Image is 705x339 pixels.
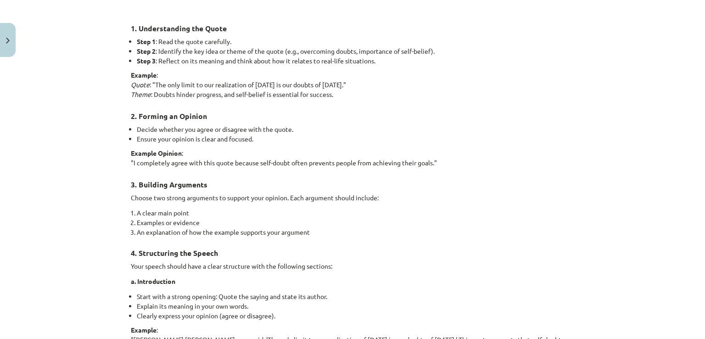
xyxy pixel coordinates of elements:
li: Clearly express your opinion (agree or disagree). [137,311,574,321]
li: : Read the quote carefully. [137,37,574,46]
b: Step 3 [137,56,156,65]
li: Start with a strong opening: Quote the saying and state its author. [137,292,574,301]
b: 1. Understanding the Quote [131,23,227,33]
li: : Reflect on its meaning and think about how it relates to real-life situations. [137,56,574,66]
p: Choose two strong arguments to support your opinion. Each argument should include: [131,193,574,203]
b: 3. Building Arguments [131,180,207,189]
img: icon-close-lesson-0947bae3869378f0d4975bcd49f059093ad1ed9edebbc8119c70593378902aed.svg [6,38,10,44]
b: Step 2 [137,47,156,55]
li: An explanation of how the example supports your argument [137,227,574,237]
li: Explain its meaning in your own words. [137,301,574,311]
b: Example [131,71,157,79]
i: Theme [131,90,151,98]
i: Quote [131,80,150,89]
li: Examples or evidence [137,218,574,227]
p: Your speech should have a clear structure with the following sections: [131,261,574,271]
p: : : "The only limit to our realization of [DATE] is our doubts of [DATE]." : Doubts hinder progre... [131,70,574,99]
li: Ensure your opinion is clear and focused. [137,134,574,144]
b: Step 1 [137,37,156,45]
b: Example [131,326,157,334]
b: 2. Forming an Opinion [131,111,207,121]
b: 4. Structuring the Speech [131,248,218,258]
b: Example Opinion [131,149,182,157]
li: : Identify the key idea or theme of the quote (e.g., overcoming doubts, importance of self-belief). [137,46,574,56]
b: a. Introduction [131,277,175,285]
p: : "I completely agree with this quote because self-doubt often prevents people from achieving the... [131,148,574,168]
li: Decide whether you agree or disagree with the quote. [137,124,574,134]
li: A clear main point [137,208,574,218]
